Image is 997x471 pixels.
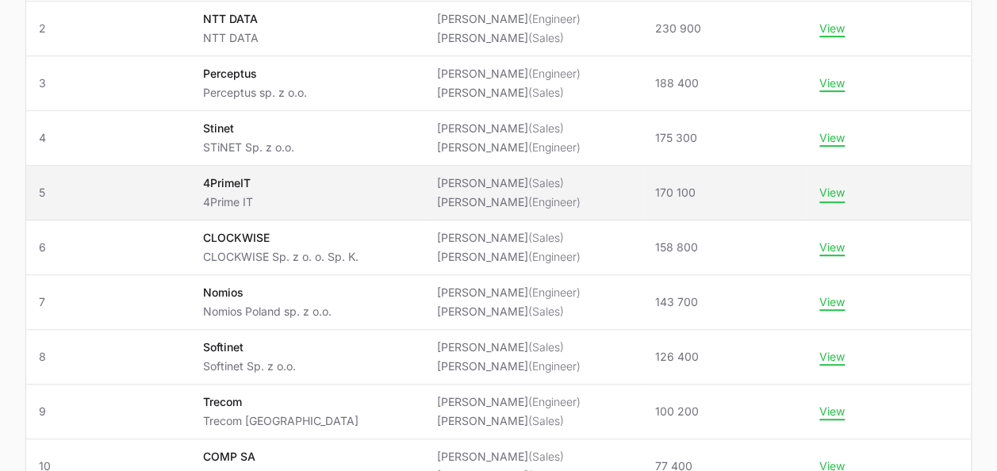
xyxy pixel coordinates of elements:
[203,230,359,246] p: CLOCKWISE
[203,304,332,320] p: Nomios Poland sp. z o.o.
[39,75,178,91] span: 3
[203,30,259,46] p: NTT DATA
[819,131,845,145] button: View
[203,413,359,429] p: Trecom [GEOGRAPHIC_DATA]
[203,339,296,355] p: Softinet
[39,404,178,419] span: 9
[819,404,845,419] button: View
[437,249,581,265] li: [PERSON_NAME]
[528,12,581,25] span: (Engineer)
[528,340,564,354] span: (Sales)
[437,121,581,136] li: [PERSON_NAME]
[655,239,698,255] span: 158 800
[437,66,581,82] li: [PERSON_NAME]
[655,349,699,365] span: 126 400
[437,358,581,374] li: [PERSON_NAME]
[819,350,845,364] button: View
[437,85,581,101] li: [PERSON_NAME]
[203,358,296,374] p: Softinet Sp. z o.o.
[528,450,564,463] span: (Sales)
[39,239,178,255] span: 6
[39,185,178,201] span: 5
[528,195,581,209] span: (Engineer)
[203,285,332,301] p: Nomios
[655,75,699,91] span: 188 400
[528,86,564,99] span: (Sales)
[819,240,845,255] button: View
[437,339,581,355] li: [PERSON_NAME]
[655,404,699,419] span: 100 200
[528,121,564,135] span: (Sales)
[655,294,698,310] span: 143 700
[203,121,294,136] p: Stinet
[528,414,564,427] span: (Sales)
[437,11,581,27] li: [PERSON_NAME]
[528,304,564,318] span: (Sales)
[203,66,307,82] p: Perceptus
[437,140,581,155] li: [PERSON_NAME]
[39,130,178,146] span: 4
[819,21,845,36] button: View
[819,295,845,309] button: View
[203,194,253,210] p: 4Prime IT
[528,395,581,408] span: (Engineer)
[437,30,581,46] li: [PERSON_NAME]
[528,231,564,244] span: (Sales)
[203,85,307,101] p: Perceptus sp. z o.o.
[39,294,178,310] span: 7
[39,349,178,365] span: 8
[655,21,701,36] span: 230 900
[655,185,696,201] span: 170 100
[655,130,697,146] span: 175 300
[437,413,581,429] li: [PERSON_NAME]
[528,250,581,263] span: (Engineer)
[203,249,359,265] p: CLOCKWISE Sp. z o. o. Sp. K.
[203,11,259,27] p: NTT DATA
[528,176,564,190] span: (Sales)
[437,304,581,320] li: [PERSON_NAME]
[528,285,581,299] span: (Engineer)
[528,31,564,44] span: (Sales)
[437,175,581,191] li: [PERSON_NAME]
[437,449,581,465] li: [PERSON_NAME]
[39,21,178,36] span: 2
[819,186,845,200] button: View
[528,67,581,80] span: (Engineer)
[203,394,359,410] p: Trecom
[437,230,581,246] li: [PERSON_NAME]
[203,140,294,155] p: STiNET Sp. z o.o.
[203,449,255,465] p: COMP SA
[437,394,581,410] li: [PERSON_NAME]
[528,140,581,154] span: (Engineer)
[528,359,581,373] span: (Engineer)
[437,194,581,210] li: [PERSON_NAME]
[203,175,253,191] p: 4PrimeIT
[437,285,581,301] li: [PERSON_NAME]
[819,76,845,90] button: View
